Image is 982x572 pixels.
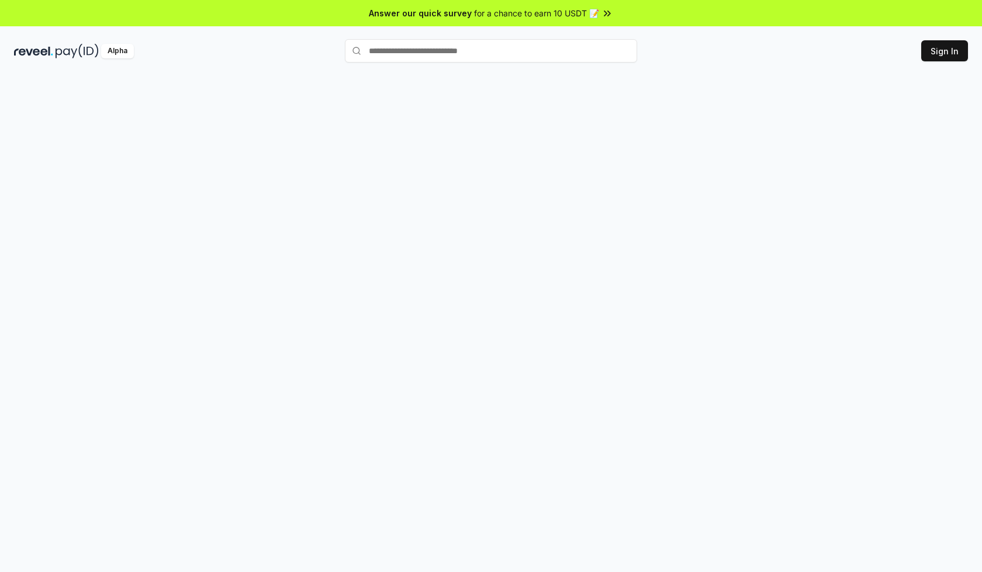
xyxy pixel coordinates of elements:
[56,44,99,58] img: pay_id
[369,7,472,19] span: Answer our quick survey
[474,7,599,19] span: for a chance to earn 10 USDT 📝
[921,40,968,61] button: Sign In
[101,44,134,58] div: Alpha
[14,44,53,58] img: reveel_dark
